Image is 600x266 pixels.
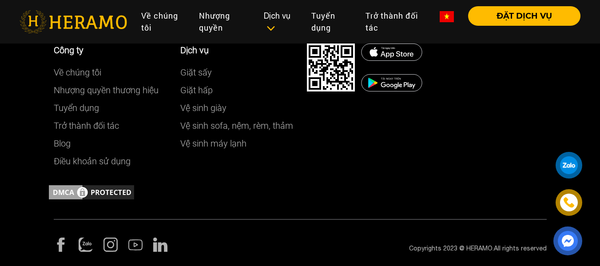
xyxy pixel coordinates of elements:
[54,238,68,252] img: facebook-nav-icon
[361,44,422,61] img: DMCA.com Protection Status
[304,6,358,37] a: Tuyển dụng
[307,44,355,91] img: DMCA.com Protection Status
[54,120,119,131] a: Trở thành đối tác
[54,44,167,57] p: Công ty
[440,11,454,22] img: vn-flag.png
[307,244,547,253] p: Copyrights 2023 @ HERAMO.All rights reserved
[47,183,136,201] img: DMCA.com Protection Status
[180,138,246,149] a: Vệ sinh máy lạnh
[358,6,433,37] a: Trở thành đối tác
[180,44,294,57] p: Dịch vụ
[47,187,136,195] a: DMCA.com Protection Status
[192,6,257,37] a: Nhượng quyền
[468,6,580,26] button: ĐẶT DỊCH VỤ
[79,238,93,252] img: zalo-nav-icon
[180,85,213,95] a: Giặt hấp
[20,10,127,33] img: heramo-logo.png
[54,103,99,113] a: Tuyển dụng
[361,74,422,91] img: DMCA.com Protection Status
[556,190,581,214] a: phone-icon
[180,120,293,131] a: Vệ sinh sofa, nệm, rèm, thảm
[266,24,275,33] img: subToggleIcon
[128,238,143,252] img: youtube-nav-icon
[134,6,192,37] a: Về chúng tôi
[461,12,580,20] a: ĐẶT DỊCH VỤ
[180,103,226,113] a: Vệ sinh giày
[54,156,131,167] a: Điều khoản sử dụng
[54,85,159,95] a: Nhượng quyền thương hiệu
[563,197,575,208] img: phone-icon
[54,138,71,149] a: Blog
[54,67,101,78] a: Về chúng tôi
[264,10,297,34] div: Dịch vụ
[103,238,118,252] img: instagram-nav-icon
[153,238,167,252] img: linkendin-nav-icon
[180,67,212,78] a: Giặt sấy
